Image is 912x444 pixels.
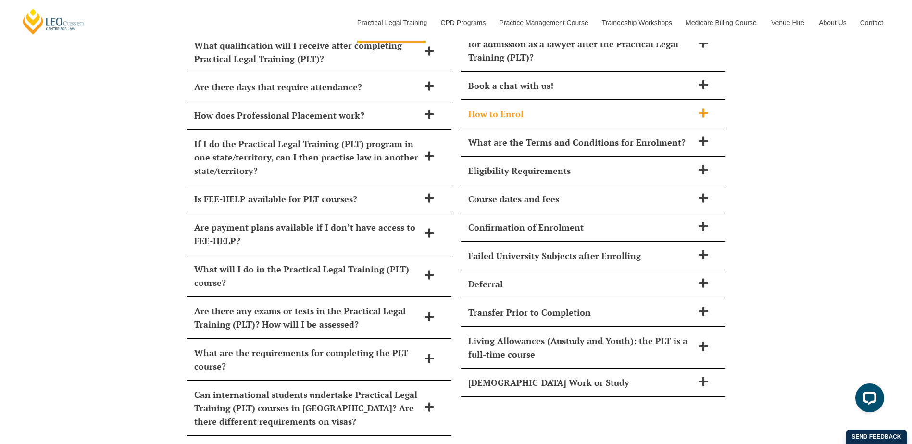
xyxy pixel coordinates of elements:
[194,221,419,247] h2: Are payment plans available if I don’t have access to FEE-HELP?
[194,304,419,331] h2: Are there any exams or tests in the Practical Legal Training (PLT)? How will I be assessed?
[194,38,419,65] h2: What qualification will I receive after completing Practical Legal Training (PLT)?
[468,24,693,64] h2: Will [PERSON_NAME] help me with my application for admission as a lawyer after the Practical Lega...
[194,388,419,428] h2: Can international students undertake Practical Legal Training (PLT) courses in [GEOGRAPHIC_DATA]?...
[468,79,693,92] h2: Book a chat with us!
[492,2,595,43] a: Practice Management Course
[678,2,764,43] a: Medicare Billing Course
[853,2,890,43] a: Contact
[468,221,693,234] h2: Confirmation of Enrolment
[468,164,693,177] h2: Eligibility Requirements
[595,2,678,43] a: Traineeship Workshops
[468,376,693,389] h2: [DEMOGRAPHIC_DATA] Work or Study
[350,2,434,43] a: Practical Legal Training
[468,136,693,149] h2: What are the Terms and Conditions for Enrolment?
[194,80,419,94] h2: Are there days that require attendance?
[468,334,693,361] h2: Living Allowances (Austudy and Youth): the PLT is a full-time course
[433,2,492,43] a: CPD Programs
[194,262,419,289] h2: What will I do in the Practical Legal Training (PLT) course?
[848,380,888,420] iframe: LiveChat chat widget
[468,192,693,206] h2: Course dates and fees
[468,277,693,291] h2: Deferral
[22,8,86,35] a: [PERSON_NAME] Centre for Law
[764,2,812,43] a: Venue Hire
[194,109,419,122] h2: How does Professional Placement work?
[468,249,693,262] h2: Failed University Subjects after Enrolling
[194,346,419,373] h2: What are the requirements for completing the PLT course?
[194,192,419,206] h2: Is FEE-HELP available for PLT courses?
[468,306,693,319] h2: Transfer Prior to Completion
[812,2,853,43] a: About Us
[194,137,419,177] h2: If I do the Practical Legal Training (PLT) program in one state/territory, can I then practise la...
[468,107,693,121] h2: How to Enrol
